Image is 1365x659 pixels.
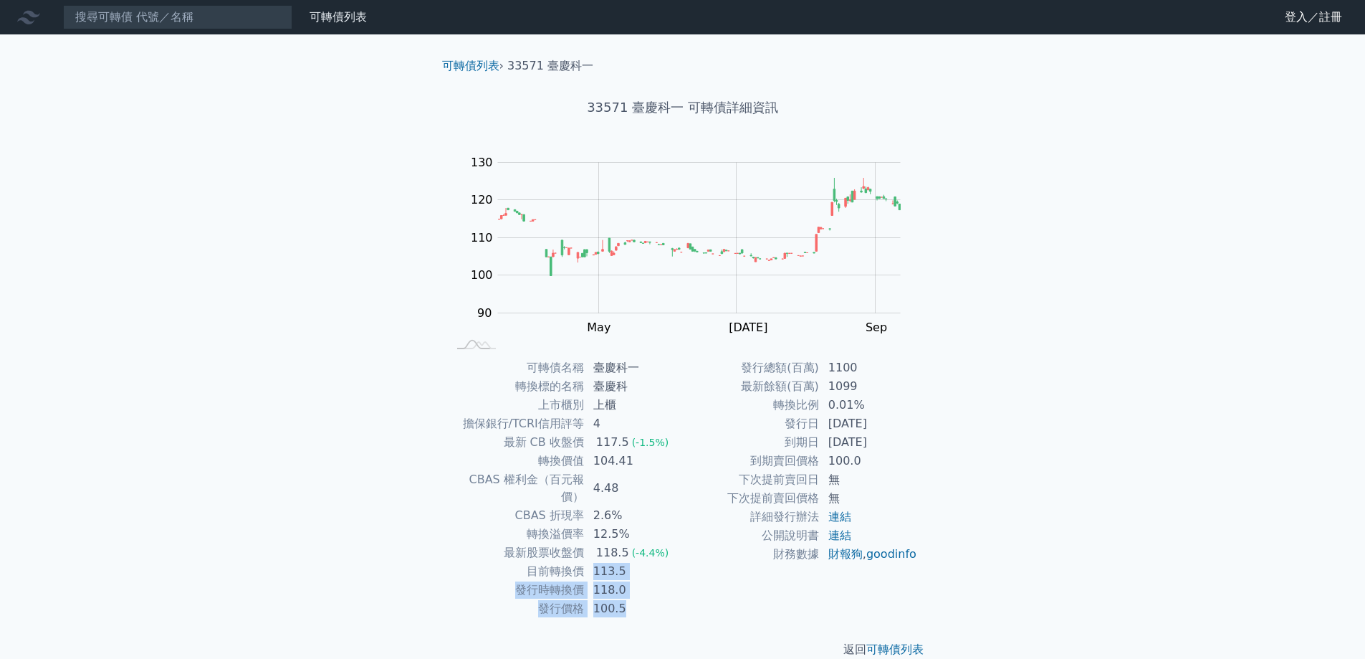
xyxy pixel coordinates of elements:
td: 臺慶科一 [585,359,683,377]
tspan: 120 [471,193,493,207]
tspan: May [587,321,610,334]
a: goodinfo [866,547,916,561]
h1: 33571 臺慶科一 可轉債詳細資訊 [431,98,935,118]
iframe: Chat Widget [1293,590,1365,659]
td: 最新 CB 收盤價 [448,433,585,452]
a: 財報狗 [828,547,863,561]
li: › [442,57,504,75]
td: 113.5 [585,562,683,581]
input: 搜尋可轉債 代號／名稱 [63,5,292,29]
td: CBAS 權利金（百元報價） [448,470,585,506]
td: 臺慶科 [585,377,683,396]
td: 4.48 [585,470,683,506]
td: 發行總額(百萬) [683,359,820,377]
td: 財務數據 [683,545,820,564]
a: 可轉債列表 [310,10,367,24]
td: 發行時轉換價 [448,581,585,599]
tspan: 130 [471,156,493,169]
td: 104.41 [585,452,683,470]
li: 33571 臺慶科一 [507,57,593,75]
td: [DATE] [820,433,918,452]
td: 1099 [820,377,918,396]
td: 轉換溢價率 [448,525,585,544]
div: 聊天小工具 [1293,590,1365,659]
tspan: [DATE] [729,321,767,334]
tspan: Sep [866,321,887,334]
td: 最新餘額(百萬) [683,377,820,396]
span: (-1.5%) [632,437,669,448]
tspan: 110 [471,231,493,245]
td: 2.6% [585,506,683,525]
td: 可轉債名稱 [448,359,585,377]
td: 下次提前賣回價格 [683,489,820,508]
div: 117.5 [593,434,632,451]
td: 1100 [820,359,918,377]
td: 發行日 [683,414,820,433]
td: 無 [820,489,918,508]
a: 連結 [828,528,851,542]
tspan: 90 [477,306,492,320]
a: 登入／註冊 [1273,6,1354,29]
a: 連結 [828,510,851,523]
a: 可轉債列表 [442,59,499,72]
td: 發行價格 [448,599,585,618]
td: 詳細發行辦法 [683,508,820,526]
td: 4 [585,414,683,433]
td: 下次提前賣回日 [683,470,820,489]
td: 無 [820,470,918,489]
td: 118.0 [585,581,683,599]
td: 擔保銀行/TCRI信用評等 [448,414,585,433]
td: 0.01% [820,396,918,414]
td: 轉換比例 [683,396,820,414]
g: Chart [464,156,922,364]
td: 100.0 [820,452,918,470]
a: 可轉債列表 [866,643,924,656]
td: 目前轉換價 [448,562,585,581]
td: 上櫃 [585,396,683,414]
td: 轉換價值 [448,452,585,470]
td: 最新股票收盤價 [448,544,585,562]
td: 公開說明書 [683,526,820,545]
td: 轉換標的名稱 [448,377,585,396]
td: , [820,545,918,564]
td: CBAS 折現率 [448,506,585,525]
td: 到期日 [683,433,820,452]
tspan: 100 [471,268,493,282]
td: 上市櫃別 [448,396,585,414]
p: 返回 [431,641,935,658]
td: [DATE] [820,414,918,433]
span: (-4.4%) [632,547,669,559]
div: 118.5 [593,544,632,561]
td: 到期賣回價格 [683,452,820,470]
td: 12.5% [585,525,683,544]
td: 100.5 [585,599,683,618]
